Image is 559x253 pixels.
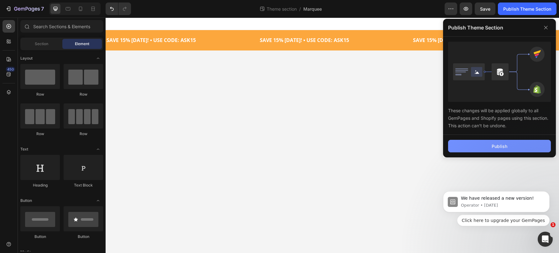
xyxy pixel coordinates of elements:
div: Row [64,131,103,137]
div: Button [20,234,60,240]
span: Marquee [303,6,322,12]
p: SAVE 15% [DATE]! • USE CODE: ASK15 [154,18,243,27]
span: Toggle open [93,144,103,154]
span: Toggle open [93,53,103,63]
div: Heading [20,182,60,188]
span: Section [35,41,48,47]
p: Publish Theme Section [448,24,503,31]
div: Undo/Redo [106,3,131,15]
input: Search Sections & Elements [20,20,103,33]
div: These changes will be applied globally to all GemPages and Shopify pages using this section. This... [448,102,551,129]
div: 450 [6,67,15,72]
div: Row [64,92,103,97]
span: / [299,6,301,12]
button: Publish [448,140,551,152]
span: Text [20,146,28,152]
div: Button [64,234,103,240]
span: 1 [551,222,556,227]
span: Theme section [265,6,298,12]
button: Save [475,3,495,15]
div: Row [20,92,60,97]
span: Save [480,6,490,12]
span: Element [75,41,89,47]
iframe: Intercom notifications message [434,171,559,236]
span: Layout [20,55,33,61]
div: Row [20,131,60,137]
p: 7 [41,5,44,13]
p: SAVE 15% [DATE]! • USE CODE: ASK15 [307,18,397,27]
button: Publish Theme Section [498,3,556,15]
div: Publish [492,143,507,150]
span: Toggle open [93,196,103,206]
button: 7 [3,3,47,15]
div: Publish Theme Section [503,6,551,12]
span: Button [20,198,32,203]
iframe: Intercom live chat [538,232,553,247]
iframe: To enrich screen reader interactions, please activate Accessibility in Grammarly extension settings [106,18,559,253]
div: Text Block [64,182,103,188]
